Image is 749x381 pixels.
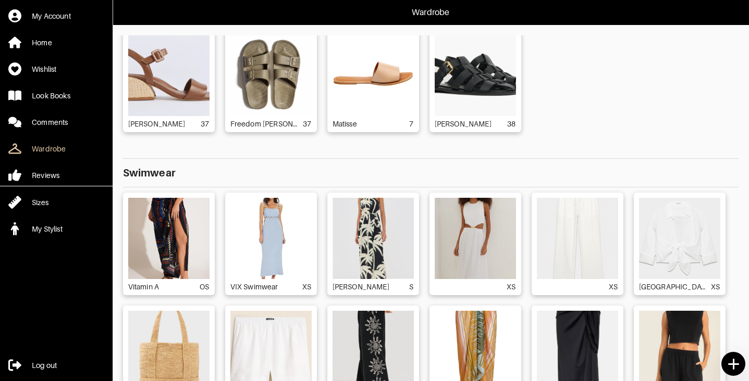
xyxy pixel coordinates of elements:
[333,35,414,116] img: gridImage
[32,197,48,208] div: Sizes
[409,119,413,127] div: 7
[711,282,720,290] div: XS
[639,198,720,279] img: gridImage
[128,119,190,127] div: [PERSON_NAME]
[201,119,209,127] div: 37
[435,119,497,127] div: [PERSON_NAME]
[128,35,210,116] img: gridImage
[32,11,71,21] div: My Account
[32,360,57,371] div: Log out
[507,282,515,290] div: XS
[412,6,449,19] p: Wardrobe
[435,35,516,116] img: gridImage
[435,198,516,279] img: gridImage
[230,35,312,116] img: gridImage
[32,37,52,48] div: Home
[333,119,362,127] div: Matisse
[333,282,395,290] div: [PERSON_NAME]
[32,224,63,234] div: My Stylist
[128,198,210,279] img: gridImage
[537,198,618,279] img: gridImage
[123,158,739,187] p: Swimwear
[639,282,711,290] div: [GEOGRAPHIC_DATA]
[200,282,209,290] div: OS
[230,119,303,127] div: Freedom [PERSON_NAME]
[32,91,70,101] div: Look Books
[302,282,311,290] div: XS
[32,64,56,74] div: Wishlist
[230,282,284,290] div: VIX Swimwear
[609,282,618,290] div: XS
[333,198,414,279] img: gridImage
[32,117,68,128] div: Comments
[303,119,311,127] div: 37
[32,144,66,154] div: Wardrobe
[230,198,312,279] img: gridImage
[32,170,59,181] div: Reviews
[507,119,515,127] div: 38
[128,282,165,290] div: Vitamin A
[409,282,413,290] div: S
